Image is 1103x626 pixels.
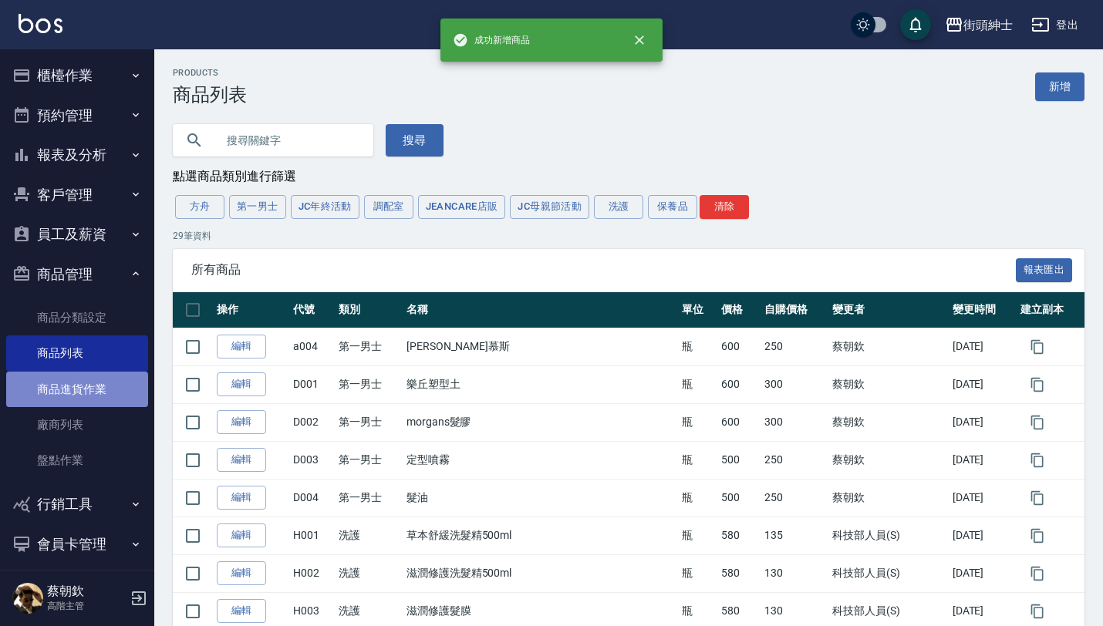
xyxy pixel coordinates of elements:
[1016,262,1073,277] a: 報表匯出
[963,15,1013,35] div: 街頭紳士
[403,517,678,554] td: 草本舒緩洗髮精500ml
[175,195,224,219] button: 方舟
[761,479,828,517] td: 250
[6,96,148,136] button: 預約管理
[1035,72,1084,101] a: 新增
[828,365,949,403] td: 蔡朝欽
[403,403,678,441] td: morgans髮膠
[291,195,359,219] button: JC年終活動
[289,328,335,365] td: a004
[6,335,148,371] a: 商品列表
[229,195,286,219] button: 第一男士
[403,328,678,365] td: [PERSON_NAME]慕斯
[289,554,335,592] td: H002
[216,119,361,161] input: 搜尋關鍵字
[6,524,148,564] button: 會員卡管理
[1025,11,1084,39] button: 登出
[761,292,828,328] th: 自購價格
[418,195,506,219] button: JeanCare店販
[6,254,148,294] button: 商品管理
[289,517,335,554] td: H001
[217,335,266,358] a: 編輯
[949,292,1017,328] th: 變更時間
[335,441,403,479] td: 第一男士
[12,583,43,614] img: Person
[213,292,289,328] th: 操作
[761,403,828,441] td: 300
[717,292,761,328] th: 價格
[717,403,761,441] td: 600
[949,403,1017,441] td: [DATE]
[761,554,828,592] td: 130
[761,441,828,479] td: 250
[386,124,444,156] button: 搜尋
[717,365,761,403] td: 600
[900,9,931,40] button: save
[191,262,1016,278] span: 所有商品
[217,372,266,396] a: 編輯
[828,441,949,479] td: 蔡朝欽
[761,328,828,365] td: 250
[949,365,1017,403] td: [DATE]
[335,479,403,517] td: 第一男士
[6,407,148,443] a: 廠商列表
[217,561,266,585] a: 編輯
[335,328,403,365] td: 第一男士
[335,554,403,592] td: 洗護
[717,554,761,592] td: 580
[717,328,761,365] td: 600
[335,365,403,403] td: 第一男士
[828,517,949,554] td: 科技部人員(S)
[678,441,717,479] td: 瓶
[949,554,1017,592] td: [DATE]
[648,195,697,219] button: 保養品
[678,554,717,592] td: 瓶
[6,56,148,96] button: 櫃檯作業
[594,195,643,219] button: 洗護
[6,372,148,407] a: 商品進貨作業
[335,403,403,441] td: 第一男士
[678,517,717,554] td: 瓶
[939,9,1019,41] button: 街頭紳士
[717,517,761,554] td: 580
[6,484,148,524] button: 行銷工具
[678,328,717,365] td: 瓶
[6,300,148,335] a: 商品分類設定
[6,135,148,175] button: 報表及分析
[173,229,1084,243] p: 29 筆資料
[1016,258,1073,282] button: 報表匯出
[403,292,678,328] th: 名稱
[47,599,126,613] p: 高階主管
[335,292,403,328] th: 類別
[678,403,717,441] td: 瓶
[717,479,761,517] td: 500
[403,554,678,592] td: 滋潤修護洗髮精500ml
[678,365,717,403] td: 瓶
[289,365,335,403] td: D001
[828,403,949,441] td: 蔡朝欽
[47,584,126,599] h5: 蔡朝欽
[173,169,1084,185] div: 點選商品類別進行篩選
[289,479,335,517] td: D004
[289,292,335,328] th: 代號
[622,23,656,57] button: close
[828,554,949,592] td: 科技部人員(S)
[828,328,949,365] td: 蔡朝欽
[510,195,589,219] button: JC母親節活動
[949,517,1017,554] td: [DATE]
[6,443,148,478] a: 盤點作業
[949,479,1017,517] td: [DATE]
[717,441,761,479] td: 500
[403,365,678,403] td: 樂丘塑型土
[173,68,247,78] h2: Products
[217,599,266,623] a: 編輯
[761,517,828,554] td: 135
[6,564,148,604] button: 紅利點數設定
[173,84,247,106] h3: 商品列表
[335,517,403,554] td: 洗護
[403,441,678,479] td: 定型噴霧
[19,14,62,33] img: Logo
[949,441,1017,479] td: [DATE]
[217,523,266,547] a: 編輯
[364,195,413,219] button: 調配室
